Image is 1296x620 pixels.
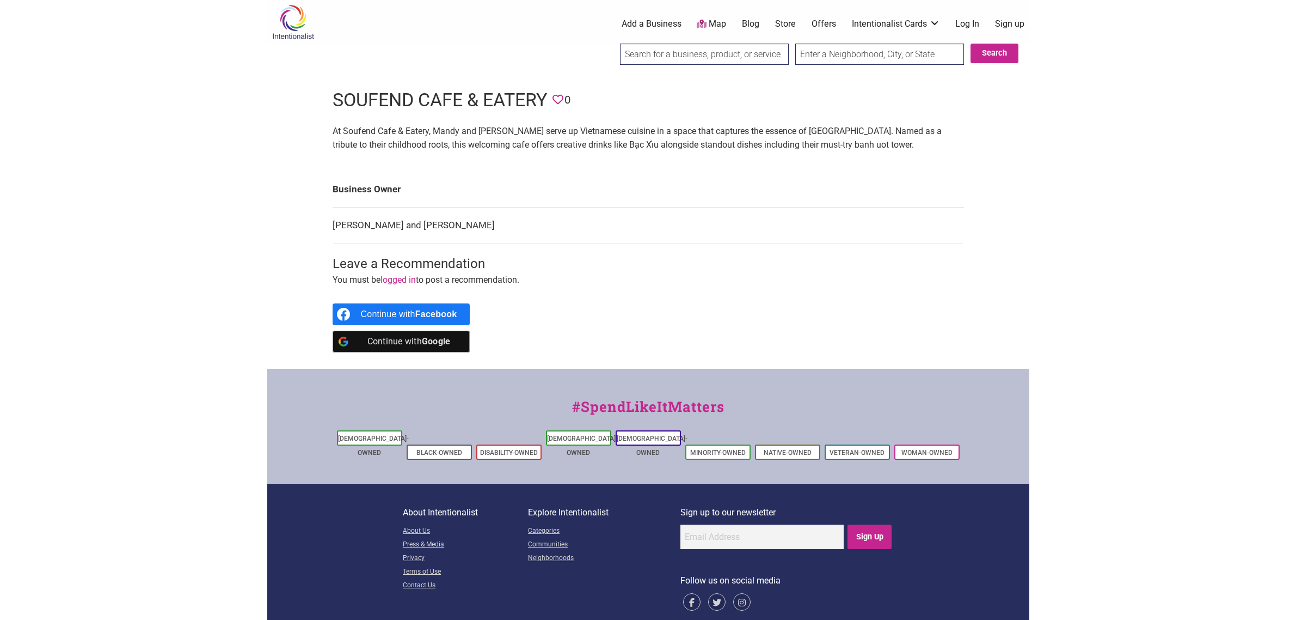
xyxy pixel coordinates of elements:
a: About Us [403,525,528,538]
a: Add a Business [622,18,681,30]
input: Email Address [680,525,844,549]
input: Enter a Neighborhood, City, or State [795,44,964,65]
p: About Intentionalist [403,506,528,520]
b: Google [422,336,451,347]
p: Explore Intentionalist [528,506,680,520]
p: You must be to post a recommendation. [333,273,964,287]
a: Sign up [995,18,1024,30]
a: Offers [812,18,836,30]
a: Store [775,18,796,30]
h1: Soufend Cafe & Eatery [333,87,547,113]
a: Woman-Owned [901,449,953,457]
a: Veteran-Owned [830,449,885,457]
a: [DEMOGRAPHIC_DATA]-Owned [617,435,687,457]
input: Search for a business, product, or service [620,44,789,65]
p: Sign up to our newsletter [680,506,893,520]
button: Search [971,44,1018,63]
div: Continue with [361,303,457,325]
div: #SpendLikeItMatters [267,396,1029,428]
a: Continue with <b>Google</b> [333,331,470,352]
p: At Soufend Cafe & Eatery, Mandy and [PERSON_NAME] serve up Vietnamese cuisine in a space that cap... [333,124,964,152]
a: logged in [380,275,416,285]
a: [DEMOGRAPHIC_DATA]-Owned [338,435,409,457]
img: Intentionalist [267,4,319,40]
td: [PERSON_NAME] and [PERSON_NAME] [333,208,964,244]
p: Follow us on social media [680,574,893,588]
a: Black-Owned [416,449,462,457]
a: Minority-Owned [690,449,746,457]
b: Facebook [415,309,457,319]
h3: Leave a Recommendation [333,255,964,273]
a: Blog [742,18,759,30]
a: Continue with <b>Facebook</b> [333,303,470,325]
a: Press & Media [403,538,528,552]
div: Continue with [361,331,457,352]
td: Business Owner [333,172,964,208]
a: Categories [528,525,680,538]
input: Sign Up [847,525,892,549]
a: [DEMOGRAPHIC_DATA]-Owned [547,435,618,457]
a: Privacy [403,552,528,566]
a: Contact Us [403,579,528,593]
a: Neighborhoods [528,552,680,566]
a: Native-Owned [764,449,812,457]
a: Log In [955,18,979,30]
a: Communities [528,538,680,552]
a: Intentionalist Cards [852,18,940,30]
a: Disability-Owned [480,449,538,457]
a: Terms of Use [403,566,528,579]
span: 0 [564,92,570,108]
a: Map [697,18,726,31]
